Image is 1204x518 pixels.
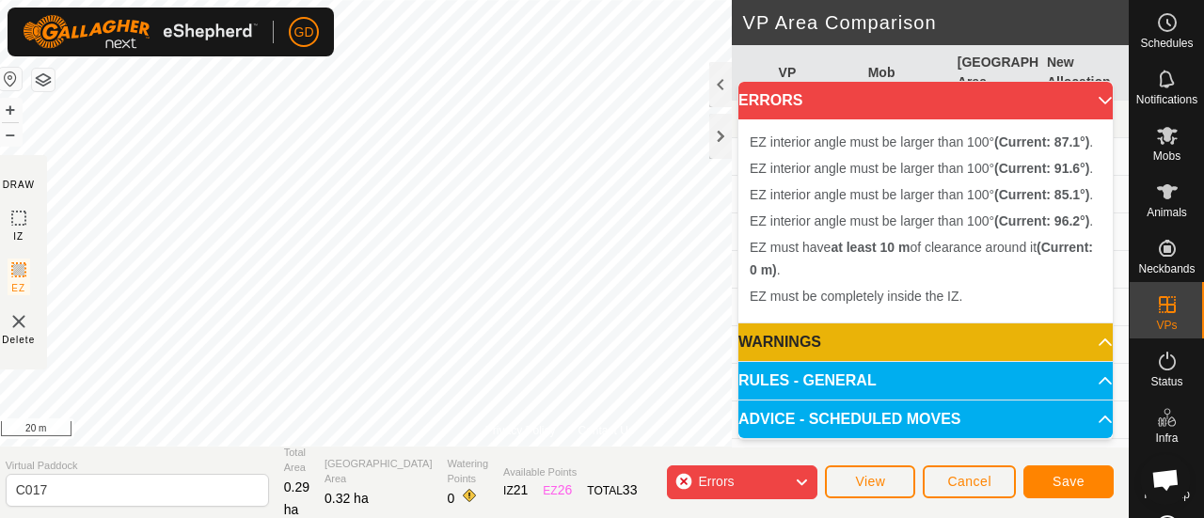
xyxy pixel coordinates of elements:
span: EZ interior angle must be larger than 100° . [750,187,1093,202]
span: WARNINGS [738,335,821,350]
span: EZ must be completely inside the IZ. [750,289,962,304]
span: EZ interior angle must be larger than 100° . [750,213,1093,228]
span: 0 [448,491,455,506]
span: Errors [698,474,734,489]
p-accordion-header: ERRORS [738,82,1113,119]
th: [GEOGRAPHIC_DATA] Area [950,45,1039,101]
div: IZ [503,480,528,500]
div: EZ [543,480,572,500]
b: (Current: 87.1°) [994,134,1089,149]
img: VP [8,310,30,333]
span: Virtual Paddock [6,458,269,474]
span: View [855,474,885,489]
span: VPs [1156,320,1177,331]
b: (Current: 85.1°) [994,187,1089,202]
span: Cancel [947,474,991,489]
button: Map Layers [32,69,55,91]
img: Gallagher Logo [23,15,258,49]
span: GD [294,23,314,42]
button: Save [1023,465,1114,498]
span: 33 [623,482,638,497]
th: New Allocation [1039,45,1129,101]
span: Delete [2,333,35,347]
span: 21 [514,482,529,497]
a: Privacy Policy [485,422,556,439]
span: EZ must have of clearance around it . [750,240,1093,277]
th: VP [771,45,861,101]
span: IZ [13,229,24,243]
span: Watering Points [448,456,489,487]
div: Open chat [1140,454,1191,505]
h2: VP Area Comparison [743,11,1129,34]
p-accordion-header: WARNINGS [738,323,1113,361]
span: Status [1150,376,1182,387]
a: Contact Us [578,422,634,439]
p-accordion-content: ERRORS [738,119,1113,322]
button: Cancel [923,465,1016,498]
div: DRAW [3,178,35,192]
span: Save [1053,474,1085,489]
span: EZ interior angle must be larger than 100° . [750,134,1093,149]
b: (Current: 91.6°) [994,161,1089,176]
p-accordion-header: RULES - GENERAL [738,362,1113,400]
span: 0.32 ha [325,491,369,506]
span: Heatmap [1144,489,1190,500]
span: EZ interior angle must be larger than 100° . [750,161,1093,176]
span: Neckbands [1138,263,1195,275]
div: TOTAL [587,480,637,500]
span: Animals [1147,207,1187,218]
button: View [825,465,915,498]
span: Schedules [1140,38,1193,49]
p-accordion-header: ADVICE - SCHEDULED MOVES [738,400,1113,438]
span: EZ [11,281,25,295]
span: ERRORS [738,93,802,108]
span: Total Area [284,445,309,476]
span: Mobs [1153,150,1180,162]
span: [GEOGRAPHIC_DATA] Area [325,456,433,487]
b: at least 10 m [831,240,910,255]
span: RULES - GENERAL [738,373,877,388]
b: (Current: 96.2°) [994,213,1089,228]
span: Infra [1155,432,1178,444]
span: ADVICE - SCHEDULED MOVES [738,412,960,427]
th: Mob [861,45,950,101]
span: 26 [558,482,573,497]
span: Notifications [1136,94,1197,105]
span: Available Points [503,464,637,480]
span: 0.29 ha [284,479,309,517]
